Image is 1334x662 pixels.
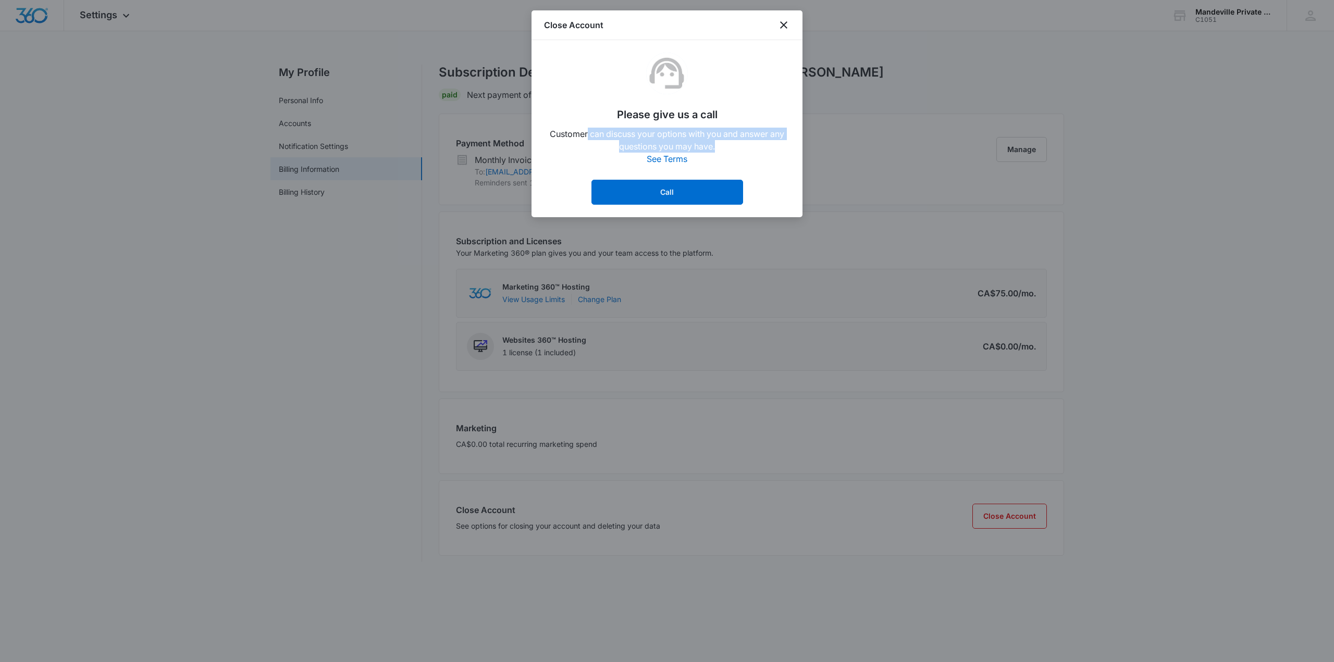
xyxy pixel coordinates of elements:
p: Customer can discuss your options with you and answer any questions you may have. [544,128,790,153]
h5: Please give us a call [617,107,718,122]
h1: Close Account [544,19,603,31]
img: Customer Success [646,53,688,94]
a: Call [591,180,743,205]
button: close [777,19,790,31]
a: See Terms [647,154,687,164]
